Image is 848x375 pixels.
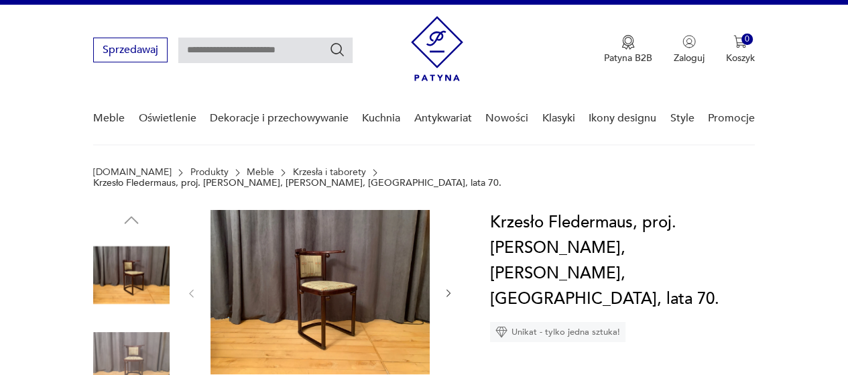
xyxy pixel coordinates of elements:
[589,93,656,144] a: Ikony designu
[670,93,694,144] a: Style
[621,35,635,50] img: Ikona medalu
[741,34,753,45] div: 0
[726,52,755,64] p: Koszyk
[490,210,755,312] h1: Krzesło Fledermaus, proj. [PERSON_NAME], [PERSON_NAME], [GEOGRAPHIC_DATA], lata 70.
[490,322,625,342] div: Unikat - tylko jedna sztuka!
[682,35,696,48] img: Ikonka użytkownika
[708,93,755,144] a: Promocje
[495,326,507,338] img: Ikona diamentu
[329,42,345,58] button: Szukaj
[485,93,528,144] a: Nowości
[93,38,168,62] button: Sprzedawaj
[247,167,274,178] a: Meble
[93,237,170,313] img: Zdjęcie produktu Krzesło Fledermaus, proj. Josef Hoffmann, Wittmann, Austria, lata 70.
[210,210,430,374] img: Zdjęcie produktu Krzesło Fledermaus, proj. Josef Hoffmann, Wittmann, Austria, lata 70.
[726,35,755,64] button: 0Koszyk
[139,93,196,144] a: Oświetlenie
[604,52,652,64] p: Patyna B2B
[190,167,229,178] a: Produkty
[604,35,652,64] a: Ikona medaluPatyna B2B
[210,93,349,144] a: Dekoracje i przechowywanie
[542,93,575,144] a: Klasyki
[362,93,400,144] a: Kuchnia
[674,35,705,64] button: Zaloguj
[674,52,705,64] p: Zaloguj
[733,35,747,48] img: Ikona koszyka
[411,16,463,81] img: Patyna - sklep z meblami i dekoracjami vintage
[604,35,652,64] button: Patyna B2B
[93,93,125,144] a: Meble
[93,46,168,56] a: Sprzedawaj
[414,93,472,144] a: Antykwariat
[93,178,501,189] p: Krzesło Fledermaus, proj. [PERSON_NAME], [PERSON_NAME], [GEOGRAPHIC_DATA], lata 70.
[93,167,172,178] a: [DOMAIN_NAME]
[293,167,366,178] a: Krzesła i taborety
